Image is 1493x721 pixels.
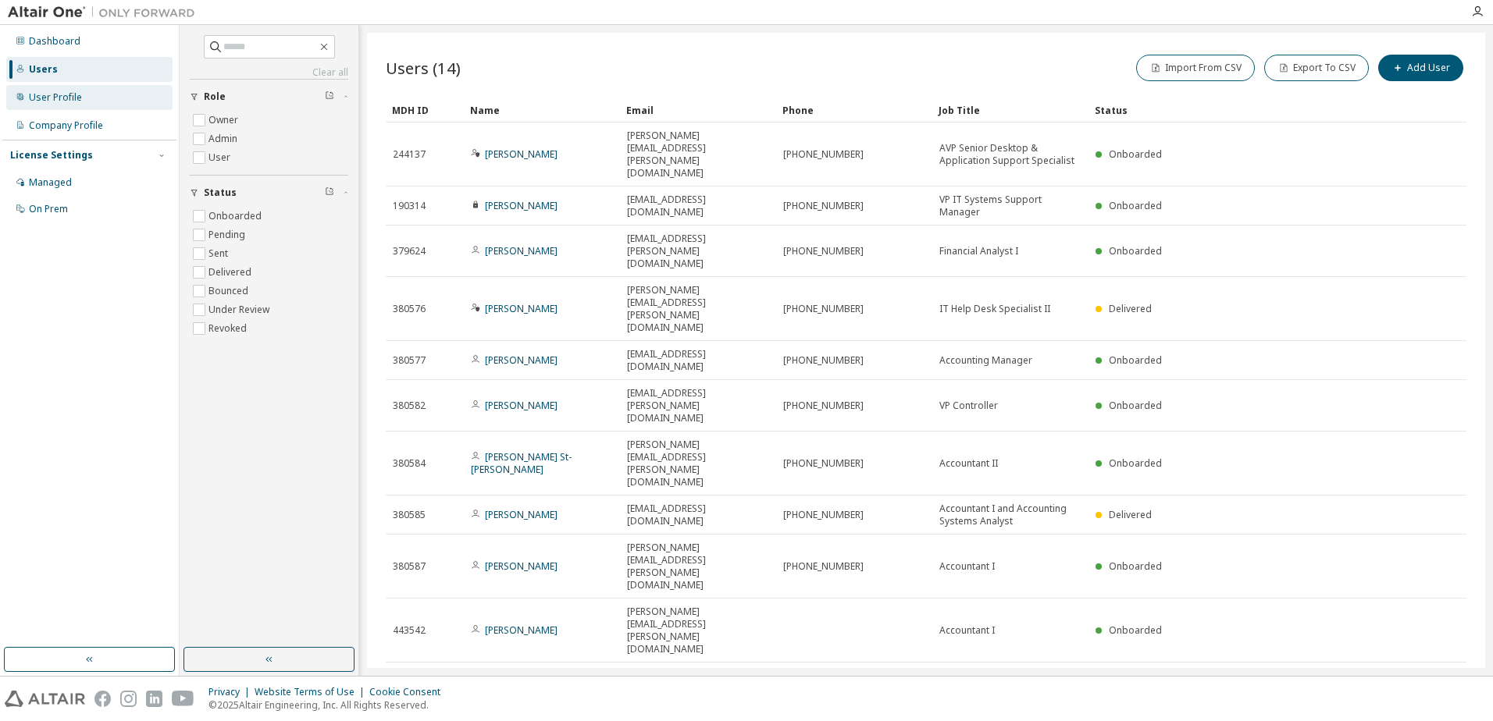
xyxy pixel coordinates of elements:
[939,457,998,470] span: Accountant II
[939,503,1081,527] span: Accountant I and Accounting Systems Analyst
[393,560,426,573] span: 380587
[1378,55,1463,81] button: Add User
[1109,199,1162,212] span: Onboarded
[208,244,231,263] label: Sent
[393,457,426,470] span: 380584
[208,148,233,167] label: User
[1109,399,1162,412] span: Onboarded
[146,691,162,707] img: linkedin.svg
[8,5,203,20] img: Altair One
[783,400,864,412] span: [PHONE_NUMBER]
[29,35,80,48] div: Dashboard
[29,119,103,132] div: Company Profile
[783,200,864,212] span: [PHONE_NUMBER]
[29,63,58,76] div: Users
[485,508,558,521] a: [PERSON_NAME]
[485,623,558,637] a: [PERSON_NAME]
[393,354,426,367] span: 380577
[485,199,558,212] a: [PERSON_NAME]
[393,509,426,521] span: 380585
[783,245,864,257] span: [PHONE_NUMBER]
[325,91,334,103] span: Clear filter
[1109,456,1162,470] span: Onboarded
[485,399,558,412] a: [PERSON_NAME]
[485,302,558,315] a: [PERSON_NAME]
[190,80,348,114] button: Role
[627,233,769,270] span: [EMAIL_ADDRESS][PERSON_NAME][DOMAIN_NAME]
[208,698,450,712] p: © 2025 Altair Engineering, Inc. All Rights Reserved.
[208,207,265,226] label: Onboarded
[369,686,450,698] div: Cookie Consent
[208,130,241,148] label: Admin
[626,98,770,123] div: Email
[939,245,1018,257] span: Financial Analyst I
[208,226,248,244] label: Pending
[1109,244,1162,257] span: Onboarded
[485,147,558,161] a: [PERSON_NAME]
[627,348,769,373] span: [EMAIL_ADDRESS][DOMAIN_NAME]
[255,686,369,698] div: Website Terms of Use
[190,66,348,79] a: Clear all
[783,509,864,521] span: [PHONE_NUMBER]
[393,148,426,161] span: 244137
[208,111,241,130] label: Owner
[939,400,998,412] span: VP Controller
[783,148,864,161] span: [PHONE_NUMBER]
[627,503,769,527] span: [EMAIL_ADDRESS][DOMAIN_NAME]
[1264,55,1369,81] button: Export To CSV
[393,400,426,412] span: 380582
[1136,55,1255,81] button: Import From CSV
[204,186,237,199] span: Status
[1109,147,1162,161] span: Onboarded
[627,606,769,655] span: [PERSON_NAME][EMAIL_ADDRESS][PERSON_NAME][DOMAIN_NAME]
[470,98,614,123] div: Name
[392,98,458,123] div: MDH ID
[1109,508,1152,521] span: Delivered
[208,300,273,319] label: Under Review
[782,98,926,123] div: Phone
[94,691,111,707] img: facebook.svg
[783,303,864,315] span: [PHONE_NUMBER]
[204,91,226,103] span: Role
[939,98,1082,123] div: Job Title
[29,91,82,104] div: User Profile
[627,387,769,424] span: [EMAIL_ADDRESS][PERSON_NAME][DOMAIN_NAME]
[939,142,1081,167] span: AVP Senior Desktop & Application Support Specialist
[386,57,461,79] span: Users (14)
[939,354,1032,367] span: Accounting Manager
[939,560,995,573] span: Accountant I
[485,244,558,257] a: [PERSON_NAME]
[783,560,864,573] span: [PHONE_NUMBER]
[393,245,426,257] span: 379624
[627,284,769,334] span: [PERSON_NAME][EMAIL_ADDRESS][PERSON_NAME][DOMAIN_NAME]
[485,353,558,367] a: [PERSON_NAME]
[208,686,255,698] div: Privacy
[939,624,995,637] span: Accountant I
[485,559,558,573] a: [PERSON_NAME]
[172,691,194,707] img: youtube.svg
[627,439,769,488] span: [PERSON_NAME][EMAIL_ADDRESS][PERSON_NAME][DOMAIN_NAME]
[627,194,769,218] span: [EMAIL_ADDRESS][DOMAIN_NAME]
[939,194,1081,218] span: VP IT Systems Support Manager
[393,303,426,315] span: 380576
[627,542,769,591] span: [PERSON_NAME][EMAIL_ADDRESS][PERSON_NAME][DOMAIN_NAME]
[1109,623,1162,637] span: Onboarded
[190,176,348,210] button: Status
[471,450,572,476] a: [PERSON_NAME] St-[PERSON_NAME]
[29,203,68,215] div: On Prem
[120,691,137,707] img: instagram.svg
[1109,302,1152,315] span: Delivered
[325,186,334,199] span: Clear filter
[208,263,255,282] label: Delivered
[208,319,250,338] label: Revoked
[208,282,251,300] label: Bounced
[29,176,72,189] div: Managed
[627,130,769,179] span: [PERSON_NAME][EMAIL_ADDRESS][PERSON_NAME][DOMAIN_NAME]
[5,691,85,707] img: altair_logo.svg
[1109,353,1162,367] span: Onboarded
[393,624,426,637] span: 443542
[939,303,1050,315] span: IT Help Desk Specialist II
[783,354,864,367] span: [PHONE_NUMBER]
[783,457,864,470] span: [PHONE_NUMBER]
[1095,98,1385,123] div: Status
